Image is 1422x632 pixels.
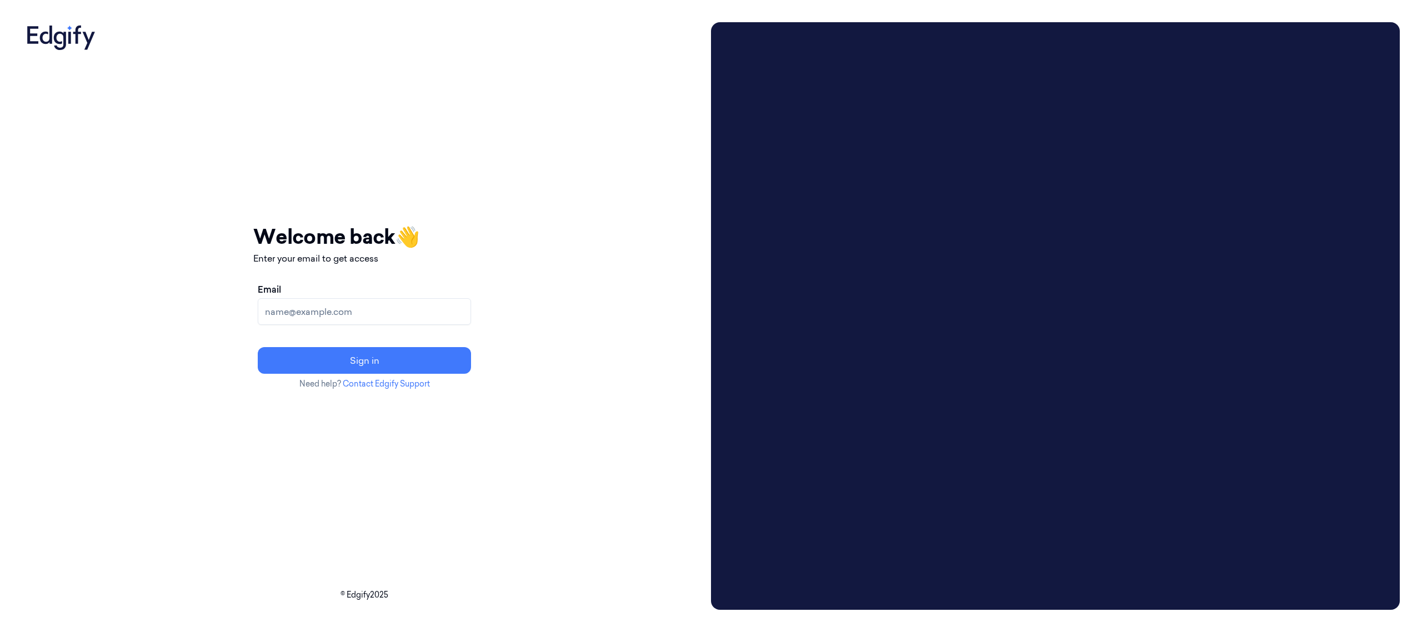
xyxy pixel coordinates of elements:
[258,298,471,325] input: name@example.com
[253,252,475,265] p: Enter your email to get access
[258,283,281,296] label: Email
[343,379,430,389] a: Contact Edgify Support
[22,589,707,601] p: © Edgify 2025
[253,222,475,252] h1: Welcome back 👋
[258,347,471,374] button: Sign in
[253,378,475,390] p: Need help?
